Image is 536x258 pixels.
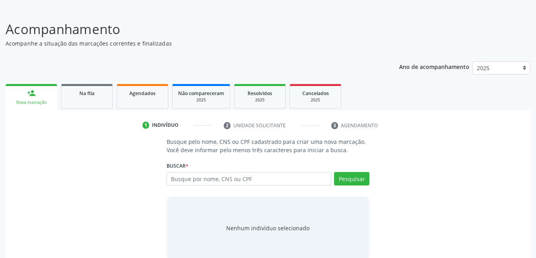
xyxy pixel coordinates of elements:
div: Nova marcação [11,99,52,105]
div: Nenhum indivíduo selecionado [226,224,309,232]
div: 2025 [240,97,280,103]
button: Pesquisar [334,172,369,185]
p: Busque pelo nome, CNS ou CPF cadastrado para criar uma nova marcação. Você deve informar pelo men... [167,138,370,154]
input: Busque por nome, CNS ou CPF [167,172,332,185]
label: Buscar [167,160,188,172]
p: Acompanhe a situação das marcações correntes e finalizadas [6,39,373,48]
p: Acompanhamento [6,19,373,39]
span: Agendados [129,90,156,97]
span: Resolvidos [248,90,272,97]
div: 2025 [178,97,224,103]
div: Indivíduo [152,122,179,129]
p: Ano de acompanhamento [399,61,469,71]
div: 2025 [296,97,335,103]
span: Na fila [79,90,94,97]
span: Cancelados [302,90,329,97]
div: person_add [27,89,36,97]
span: Não compareceram [178,90,224,97]
div: 1 [142,122,150,129]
